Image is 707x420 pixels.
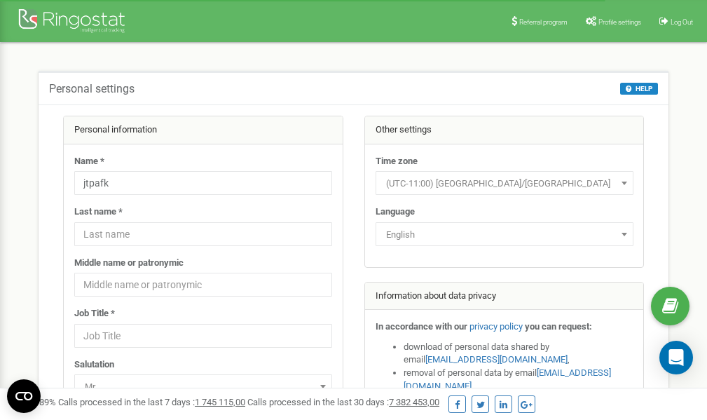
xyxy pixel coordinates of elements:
[7,379,41,413] button: Open CMP widget
[404,367,633,393] li: removal of personal data by email ,
[365,116,644,144] div: Other settings
[74,324,332,348] input: Job Title
[380,225,629,245] span: English
[425,354,568,365] a: [EMAIL_ADDRESS][DOMAIN_NAME]
[365,283,644,311] div: Information about data privacy
[74,307,115,320] label: Job Title *
[58,397,245,407] span: Calls processed in the last 7 days :
[376,171,633,195] span: (UTC-11:00) Pacific/Midway
[404,341,633,367] li: download of personal data shared by email ,
[79,377,327,397] span: Mr.
[195,397,245,407] u: 1 745 115,00
[74,205,123,219] label: Last name *
[598,18,641,26] span: Profile settings
[620,83,658,95] button: HELP
[64,116,343,144] div: Personal information
[49,83,135,95] h5: Personal settings
[74,222,332,246] input: Last name
[247,397,439,407] span: Calls processed in the last 30 days :
[74,358,114,372] label: Salutation
[380,174,629,194] span: (UTC-11:00) Pacific/Midway
[74,374,332,398] span: Mr.
[525,321,592,332] strong: you can request:
[376,222,633,246] span: English
[376,205,415,219] label: Language
[519,18,568,26] span: Referral program
[659,341,693,374] div: Open Intercom Messenger
[389,397,439,407] u: 7 382 453,00
[469,321,523,332] a: privacy policy
[74,171,332,195] input: Name
[376,155,418,168] label: Time zone
[74,155,104,168] label: Name *
[671,18,693,26] span: Log Out
[74,273,332,297] input: Middle name or patronymic
[376,321,467,332] strong: In accordance with our
[74,257,184,270] label: Middle name or patronymic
